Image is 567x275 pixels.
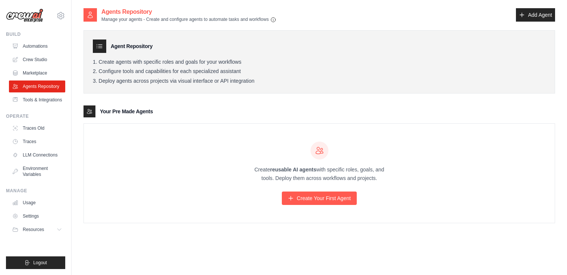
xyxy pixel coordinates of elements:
[93,68,546,75] li: Configure tools and capabilities for each specialized assistant
[9,67,65,79] a: Marketplace
[248,165,391,183] p: Create with specific roles, goals, and tools. Deploy them across workflows and projects.
[9,136,65,148] a: Traces
[93,59,546,66] li: Create agents with specific roles and goals for your workflows
[93,78,546,85] li: Deploy agents across projects via visual interface or API integration
[9,210,65,222] a: Settings
[111,42,152,50] h3: Agent Repository
[6,31,65,37] div: Build
[9,54,65,66] a: Crew Studio
[6,188,65,194] div: Manage
[9,94,65,106] a: Tools & Integrations
[9,80,65,92] a: Agents Repository
[101,16,276,23] p: Manage your agents - Create and configure agents to automate tasks and workflows
[9,224,65,236] button: Resources
[6,256,65,269] button: Logout
[9,122,65,134] a: Traces Old
[33,260,47,266] span: Logout
[6,9,43,23] img: Logo
[9,40,65,52] a: Automations
[282,192,357,205] a: Create Your First Agent
[100,108,153,115] h3: Your Pre Made Agents
[9,149,65,161] a: LLM Connections
[9,162,65,180] a: Environment Variables
[516,8,555,22] a: Add Agent
[23,227,44,233] span: Resources
[6,113,65,119] div: Operate
[101,7,276,16] h2: Agents Repository
[270,167,316,173] strong: reusable AI agents
[9,197,65,209] a: Usage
